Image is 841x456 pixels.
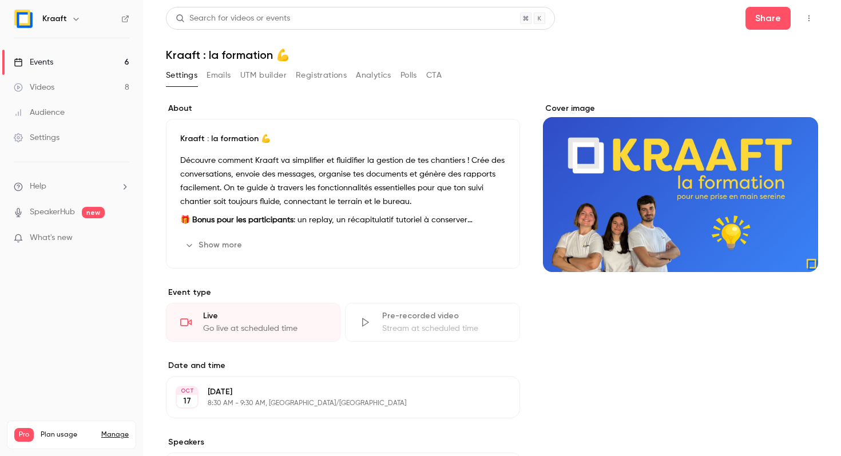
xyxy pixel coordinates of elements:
a: SpeakerHub [30,206,75,218]
p: 8:30 AM - 9:30 AM, [GEOGRAPHIC_DATA]/[GEOGRAPHIC_DATA] [208,399,459,408]
button: Polls [400,66,417,85]
div: LiveGo live at scheduled time [166,303,340,342]
div: Pre-recorded video [382,310,505,322]
span: Help [30,181,46,193]
label: Cover image [543,103,818,114]
div: Stream at scheduled time [382,323,505,334]
button: Show more [180,236,249,254]
span: Pro [14,428,34,442]
label: About [166,103,520,114]
button: Share [745,7,791,30]
button: Settings [166,66,197,85]
div: Pre-recorded videoStream at scheduled time [345,303,519,342]
button: Registrations [296,66,347,85]
span: What's new [30,232,73,244]
div: Go live at scheduled time [203,323,326,334]
label: Date and time [166,360,520,371]
span: new [82,207,105,218]
img: Kraaft [14,10,33,28]
div: Live [203,310,326,322]
div: OCT [177,387,197,395]
a: Manage [101,430,129,439]
p: Event type [166,287,520,298]
div: Events [14,57,53,68]
strong: 🎁 Bonus pour les participants [180,216,293,224]
p: Kraaft : la formation 💪 [180,133,506,145]
p: : un replay, un récapitulatif tutoriel à conserver précieusement, et un kit pour tes équipes terr... [180,213,506,227]
div: Videos [14,82,54,93]
iframe: Noticeable Trigger [116,233,129,243]
p: [DATE] [208,386,459,398]
button: Analytics [356,66,391,85]
button: CTA [426,66,442,85]
div: Search for videos or events [176,13,290,25]
h6: Kraaft [42,13,67,25]
label: Speakers [166,437,520,448]
li: help-dropdown-opener [14,181,129,193]
p: Découvre comment Kraaft va simplifier et fluidifier la gestion de tes chantiers ! Crée des conver... [180,154,506,209]
span: Plan usage [41,430,94,439]
section: Cover image [543,103,818,272]
p: 17 [183,395,191,407]
div: Audience [14,107,65,118]
h1: Kraaft : la formation 💪 [166,48,818,62]
div: Settings [14,132,59,143]
button: Emails [207,66,231,85]
button: UTM builder [240,66,287,85]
